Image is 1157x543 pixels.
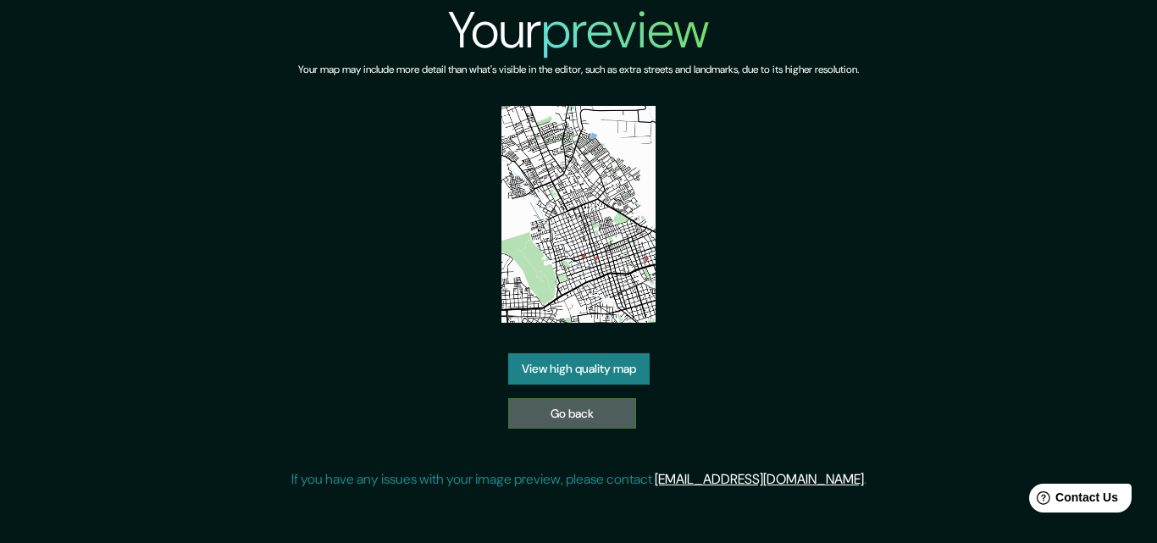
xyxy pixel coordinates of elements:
a: View high quality map [508,353,650,385]
iframe: Help widget launcher [1006,477,1138,524]
a: Go back [508,398,636,429]
a: [EMAIL_ADDRESS][DOMAIN_NAME] [655,470,864,488]
p: If you have any issues with your image preview, please contact . [291,469,866,490]
img: created-map-preview [501,106,656,323]
h6: Your map may include more detail than what's visible in the editor, such as extra streets and lan... [298,61,859,79]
